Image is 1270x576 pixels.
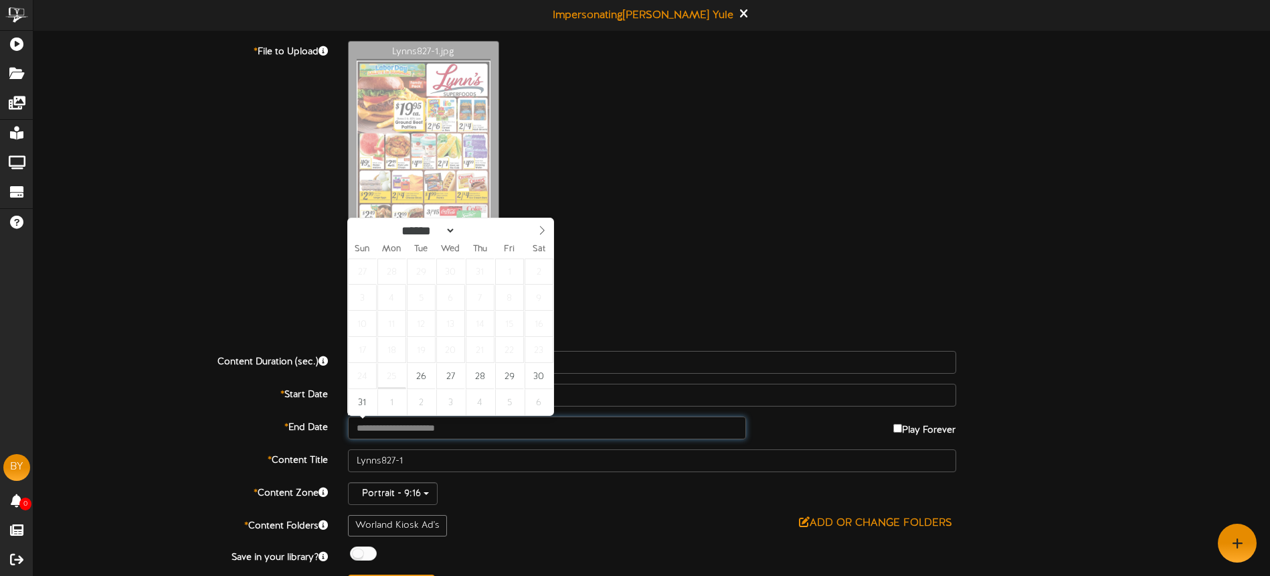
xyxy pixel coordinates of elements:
[465,245,494,254] span: Thu
[436,259,465,285] span: July 30, 2025
[377,245,406,254] span: Mon
[23,449,338,467] label: Content Title
[466,285,494,311] span: August 7, 2025
[495,259,524,285] span: August 1, 2025
[19,498,31,510] span: 0
[495,389,524,415] span: September 5, 2025
[495,337,524,363] span: August 22, 2025
[377,363,406,389] span: August 25, 2025
[495,311,524,337] span: August 15, 2025
[466,389,494,415] span: September 4, 2025
[23,351,338,369] label: Content Duration (sec.)
[406,245,436,254] span: Tue
[525,389,553,415] span: September 6, 2025
[525,337,553,363] span: August 23, 2025
[407,311,436,337] span: August 12, 2025
[525,311,553,337] span: August 16, 2025
[436,337,465,363] span: August 20, 2025
[348,515,447,536] div: Worland Kiosk Ad's
[23,515,338,533] label: Content Folders
[466,337,494,363] span: August 21, 2025
[377,389,406,415] span: September 1, 2025
[795,515,956,532] button: Add or Change Folders
[525,259,553,285] span: August 2, 2025
[525,363,553,389] span: August 30, 2025
[348,245,377,254] span: Sun
[436,245,465,254] span: Wed
[525,285,553,311] span: August 9, 2025
[3,454,30,481] div: BY
[495,285,524,311] span: August 8, 2025
[407,363,436,389] span: August 26, 2025
[436,363,465,389] span: August 27, 2025
[893,424,902,433] input: Play Forever
[23,384,338,402] label: Start Date
[348,285,377,311] span: August 3, 2025
[893,417,956,437] label: Play Forever
[495,363,524,389] span: August 29, 2025
[348,311,377,337] span: August 10, 2025
[23,417,338,435] label: End Date
[524,245,553,254] span: Sat
[436,285,465,311] span: August 6, 2025
[377,259,406,285] span: July 28, 2025
[436,311,465,337] span: August 13, 2025
[23,41,338,59] label: File to Upload
[377,285,406,311] span: August 4, 2025
[436,389,465,415] span: September 3, 2025
[348,449,956,472] input: Title of this Content
[348,482,438,505] button: Portrait - 9:16
[348,363,377,389] span: August 24, 2025
[377,311,406,337] span: August 11, 2025
[407,285,436,311] span: August 5, 2025
[343,315,533,325] a: Download Export Settings Information
[23,547,338,565] label: Save in your library?
[348,259,377,285] span: July 27, 2025
[466,259,494,285] span: July 31, 2025
[407,259,436,285] span: July 29, 2025
[407,389,436,415] span: September 2, 2025
[494,245,524,254] span: Fri
[456,224,504,238] input: Year
[377,337,406,363] span: August 18, 2025
[23,482,338,500] label: Content Zone
[466,311,494,337] span: August 14, 2025
[466,363,494,389] span: August 28, 2025
[348,389,377,415] span: August 31, 2025
[348,337,377,363] span: August 17, 2025
[407,337,436,363] span: August 19, 2025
